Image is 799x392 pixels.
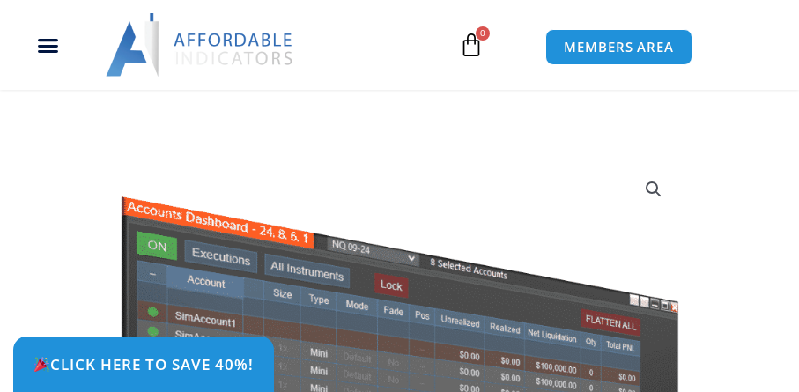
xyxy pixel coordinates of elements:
[564,41,674,54] span: MEMBERS AREA
[545,29,692,65] a: MEMBERS AREA
[33,357,254,372] span: Click Here to save 40%!
[106,13,295,77] img: LogoAI | Affordable Indicators – NinjaTrader
[638,174,670,205] a: View full-screen image gallery
[433,19,510,70] a: 0
[13,337,274,392] a: 🎉Click Here to save 40%!
[9,28,88,62] div: Menu Toggle
[476,26,490,41] span: 0
[34,357,49,372] img: 🎉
